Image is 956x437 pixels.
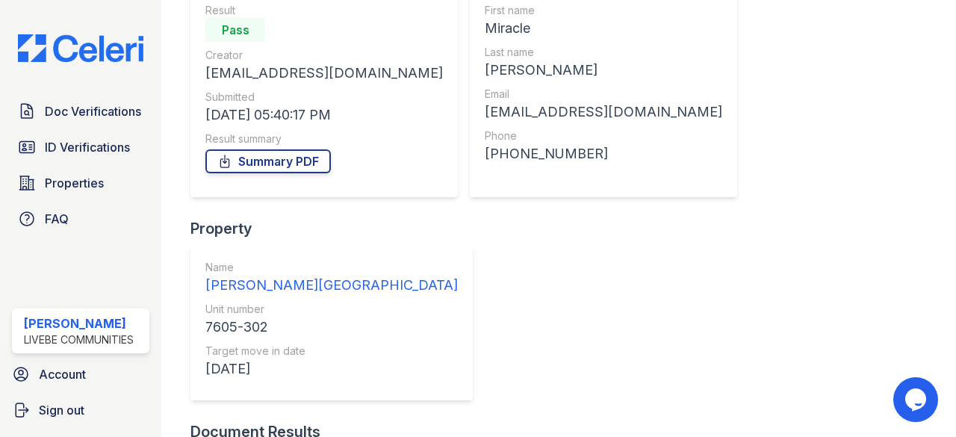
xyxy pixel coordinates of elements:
[485,87,722,102] div: Email
[205,3,443,18] div: Result
[205,105,443,125] div: [DATE] 05:40:17 PM
[6,34,155,63] img: CE_Logo_Blue-a8612792a0a2168367f1c8372b55b34899dd931a85d93a1a3d3e32e68fde9ad4.png
[6,359,155,389] a: Account
[24,332,134,347] div: LiveBe Communities
[12,96,149,126] a: Doc Verifications
[205,260,458,275] div: Name
[205,48,443,63] div: Creator
[485,143,722,164] div: [PHONE_NUMBER]
[45,174,104,192] span: Properties
[24,314,134,332] div: [PERSON_NAME]
[485,3,722,18] div: First name
[205,260,458,296] a: Name [PERSON_NAME][GEOGRAPHIC_DATA]
[205,149,331,173] a: Summary PDF
[12,132,149,162] a: ID Verifications
[485,45,722,60] div: Last name
[45,138,130,156] span: ID Verifications
[893,377,941,422] iframe: chat widget
[12,168,149,198] a: Properties
[485,128,722,143] div: Phone
[205,90,443,105] div: Submitted
[205,344,458,359] div: Target move in date
[190,218,485,239] div: Property
[45,102,141,120] span: Doc Verifications
[205,63,443,84] div: [EMAIL_ADDRESS][DOMAIN_NAME]
[12,204,149,234] a: FAQ
[205,131,443,146] div: Result summary
[205,302,458,317] div: Unit number
[205,359,458,379] div: [DATE]
[205,317,458,338] div: 7605-302
[6,395,155,425] a: Sign out
[205,275,458,296] div: [PERSON_NAME][GEOGRAPHIC_DATA]
[485,60,722,81] div: [PERSON_NAME]
[485,102,722,123] div: [EMAIL_ADDRESS][DOMAIN_NAME]
[39,401,84,419] span: Sign out
[39,365,86,383] span: Account
[45,210,69,228] span: FAQ
[205,18,265,42] div: Pass
[485,18,722,39] div: Miracle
